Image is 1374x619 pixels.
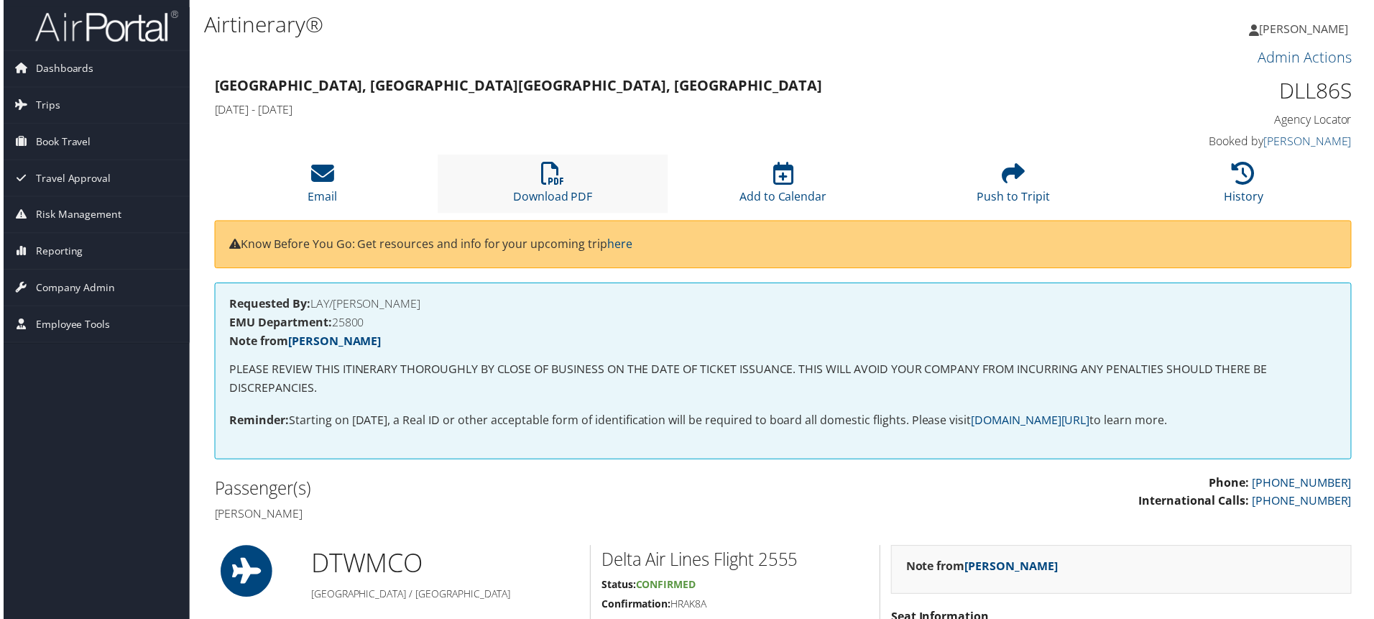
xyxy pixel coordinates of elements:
[1212,477,1252,492] strong: Phone:
[212,478,773,503] h2: Passenger(s)
[966,561,1059,577] a: [PERSON_NAME]
[227,362,1340,399] p: PLEASE REVIEW THIS ITINERARY THOROUGHLY BY CLOSE OF BUSINESS ON THE DATE OF TICKET ISSUANCE. THIS...
[739,170,827,205] a: Add to Calendar
[227,318,1340,329] h4: 25800
[635,580,696,594] span: Confirmed
[1227,170,1266,205] a: History
[1252,7,1365,50] a: [PERSON_NAME]
[309,548,578,584] h1: DTW MCO
[227,413,1340,432] p: Starting on [DATE], a Real ID or other acceptable form of identification will be required to boar...
[1085,134,1355,150] h4: Booked by
[309,590,578,604] h5: [GEOGRAPHIC_DATA] / [GEOGRAPHIC_DATA]
[32,234,80,270] span: Reporting
[1140,495,1252,511] strong: International Calls:
[32,308,107,344] span: Employee Tools
[201,9,977,40] h1: Airtinerary®
[32,9,175,43] img: airportal-logo.png
[227,316,330,331] strong: EMU Department:
[32,161,108,197] span: Travel Approval
[32,198,119,234] span: Risk Management
[306,170,336,205] a: Email
[212,508,773,524] h4: [PERSON_NAME]
[227,237,1340,255] p: Know Before You Go: Get resources and info for your upcoming trip
[601,600,870,614] h5: HRAK8A
[227,297,308,313] strong: Requested By:
[32,271,112,307] span: Company Admin
[978,170,1051,205] a: Push to Tripit
[972,414,1092,430] a: [DOMAIN_NAME][URL]
[1255,495,1355,511] a: [PHONE_NUMBER]
[227,334,379,350] strong: Note from
[601,600,670,613] strong: Confirmation:
[32,51,91,87] span: Dashboards
[286,334,379,350] a: [PERSON_NAME]
[907,561,1059,577] strong: Note from
[1266,134,1355,150] a: [PERSON_NAME]
[607,237,632,253] a: here
[1085,76,1355,106] h1: DLL86S
[227,299,1340,311] h4: LAY/[PERSON_NAME]
[512,170,592,205] a: Download PDF
[601,550,870,574] h2: Delta Air Lines Flight 2555
[1260,47,1355,67] a: Admin Actions
[1255,477,1355,492] a: [PHONE_NUMBER]
[212,76,823,96] strong: [GEOGRAPHIC_DATA], [GEOGRAPHIC_DATA] [GEOGRAPHIC_DATA], [GEOGRAPHIC_DATA]
[32,124,88,160] span: Book Travel
[227,414,287,430] strong: Reminder:
[601,580,635,594] strong: Status:
[32,88,57,124] span: Trips
[1085,112,1355,128] h4: Agency Locator
[212,102,1064,118] h4: [DATE] - [DATE]
[1262,21,1351,37] span: [PERSON_NAME]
